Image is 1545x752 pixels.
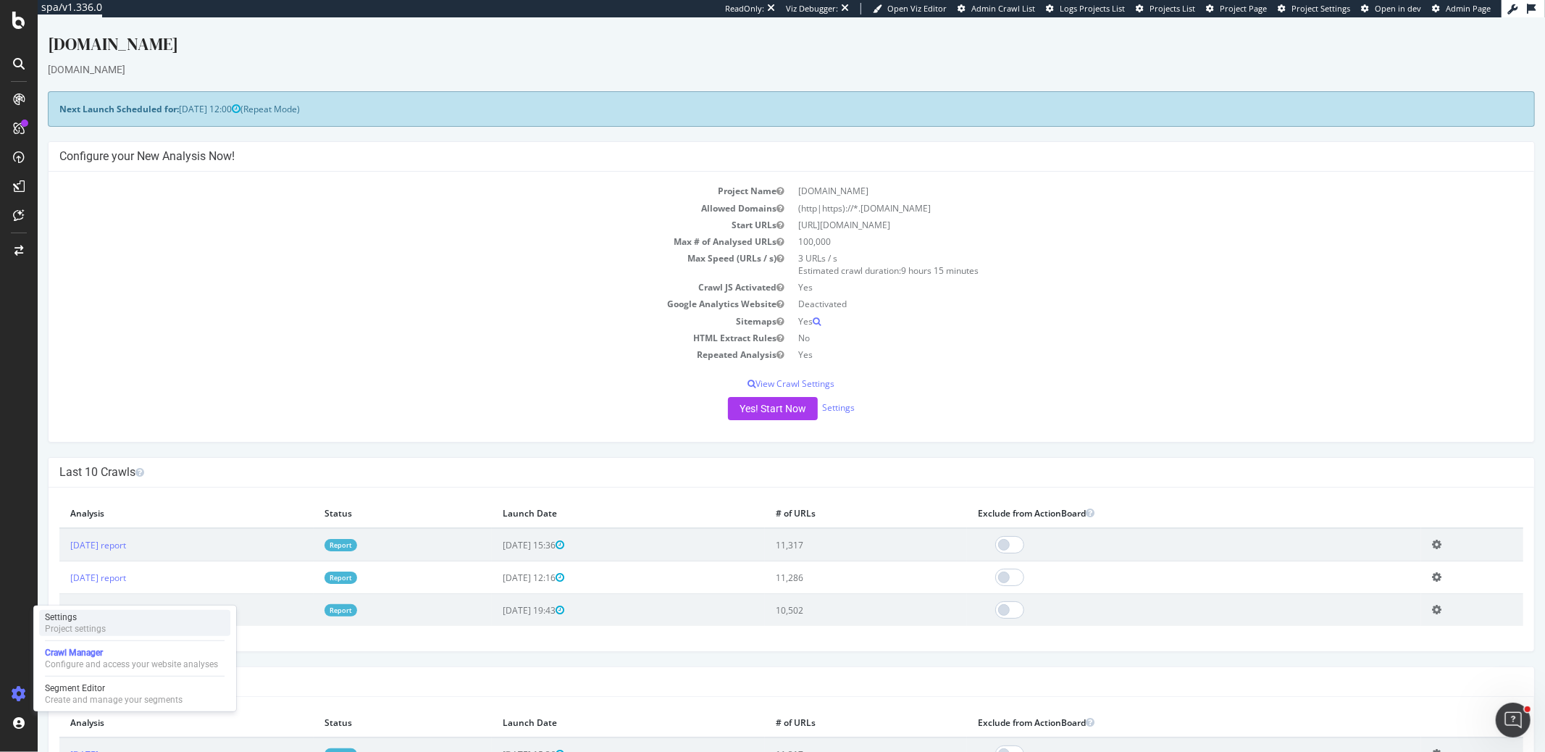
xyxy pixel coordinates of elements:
div: (Repeat Mode) [10,74,1497,109]
td: Max Speed (URLs / s) [22,233,754,262]
th: Launch Date [454,690,727,720]
td: Yes [754,329,1486,346]
div: Viz Debugger: [786,3,838,14]
a: Report [287,587,319,599]
button: Yes! Start Now [690,380,780,403]
div: Segment Editor [45,682,183,694]
span: Project Settings [1291,3,1350,14]
h4: Configure your New Analysis Now! [22,132,1486,146]
span: Open Viz Editor [887,3,947,14]
td: 10,502 [727,577,929,609]
td: 3 URLs / s Estimated crawl duration: [754,233,1486,262]
div: ReadOnly: [725,3,764,14]
span: [DATE] 15:36 [465,731,527,743]
th: Exclude from ActionBoard [929,690,1383,720]
span: Logs Projects List [1060,3,1125,14]
span: 9 hours 15 minutes [864,247,942,259]
span: Projects List [1150,3,1195,14]
td: Google Analytics Website [22,278,754,295]
span: [DATE] 15:36 [465,522,527,534]
a: Settings [784,384,817,396]
td: 11,317 [727,511,929,544]
div: Create and manage your segments [45,694,183,706]
strong: Next Launch Scheduled for: [22,85,141,98]
a: SettingsProject settings [39,610,230,636]
div: Project settings [45,623,106,635]
a: [DATE] report [33,731,88,743]
div: [DOMAIN_NAME] [10,45,1497,59]
td: 11,286 [727,544,929,577]
td: Yes [754,296,1486,312]
a: Project Settings [1278,3,1350,14]
div: Crawl Manager [45,647,218,659]
td: Project Name [22,165,754,182]
th: Exclude from ActionBoard [929,481,1383,511]
a: Open Viz Editor [873,3,947,14]
span: Admin Crawl List [971,3,1035,14]
th: # of URLs [727,690,929,720]
a: Admin Crawl List [958,3,1035,14]
td: Max # of Analysed URLs [22,216,754,233]
span: [DATE] 19:43 [465,587,527,599]
a: [DATE] report [33,554,88,567]
td: HTML Extract Rules [22,312,754,329]
div: [DOMAIN_NAME] [10,14,1497,45]
span: [DATE] 12:16 [465,554,527,567]
span: [DATE] 12:00 [141,85,203,98]
div: Settings [45,611,106,623]
td: Start URLs [22,199,754,216]
h4: Last 10 Crawls [22,448,1486,462]
iframe: Intercom live chat [1496,703,1531,738]
td: 100,000 [754,216,1486,233]
td: No [754,312,1486,329]
a: Report [287,731,319,743]
h4: Crawl History [22,657,1486,672]
a: Crawl ManagerConfigure and access your website analyses [39,646,230,672]
th: # of URLs [727,481,929,511]
td: [URL][DOMAIN_NAME] [754,199,1486,216]
td: Allowed Domains [22,183,754,199]
th: Analysis [22,481,276,511]
a: Admin Page [1432,3,1491,14]
a: Report [287,554,319,567]
td: Sitemaps [22,296,754,312]
div: Configure and access your website analyses [45,659,218,670]
span: Project Page [1220,3,1267,14]
th: Launch Date [454,481,727,511]
a: Segment EditorCreate and manage your segments [39,681,230,707]
a: Open in dev [1361,3,1421,14]
th: Status [276,690,454,720]
a: Report [287,522,319,534]
span: Open in dev [1375,3,1421,14]
td: Deactivated [754,278,1486,295]
a: [DATE] report [33,587,88,599]
th: Analysis [22,690,276,720]
td: Repeated Analysis [22,329,754,346]
td: [DOMAIN_NAME] [754,165,1486,182]
span: Admin Page [1446,3,1491,14]
td: (http|https)://*.[DOMAIN_NAME] [754,183,1486,199]
th: Status [276,481,454,511]
td: Yes [754,262,1486,278]
a: Projects List [1136,3,1195,14]
a: [DATE] report [33,522,88,534]
p: View Crawl Settings [22,360,1486,372]
a: Project Page [1206,3,1267,14]
td: Crawl JS Activated [22,262,754,278]
a: Logs Projects List [1046,3,1125,14]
